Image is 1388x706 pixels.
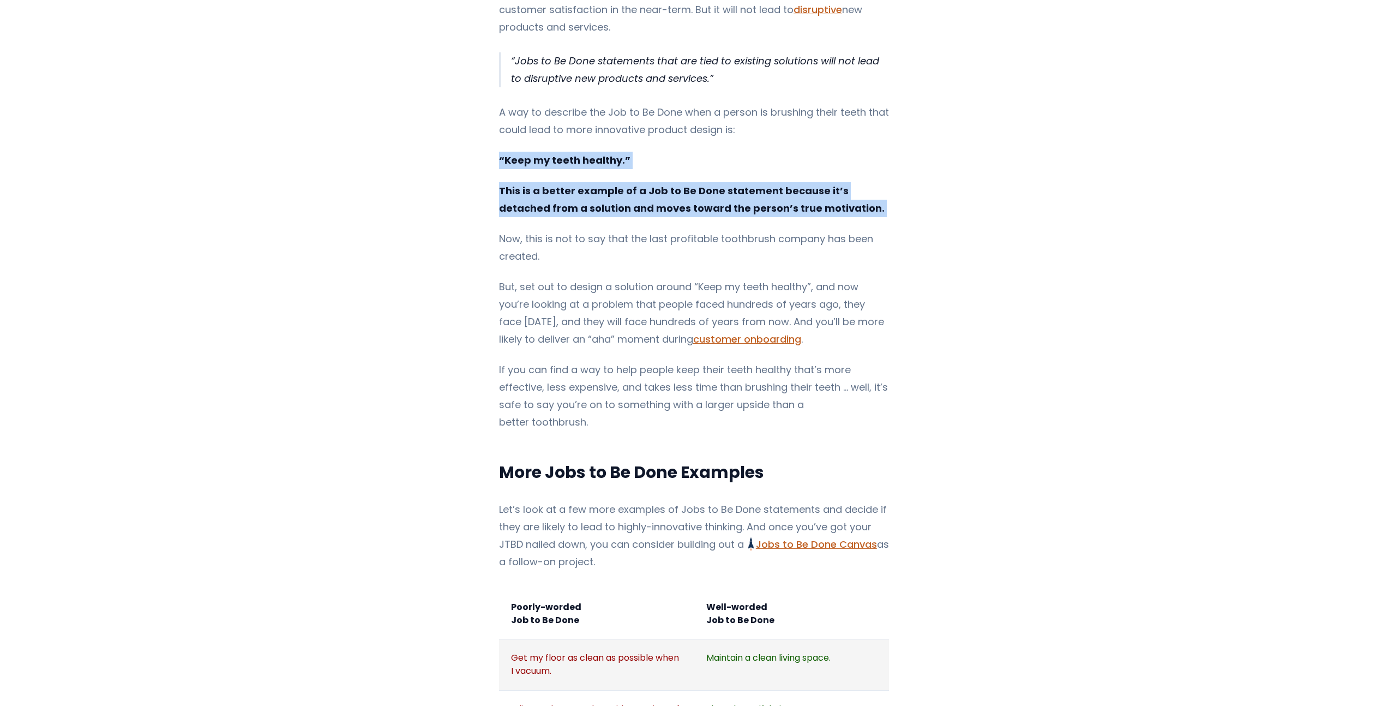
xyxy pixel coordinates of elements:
[499,639,694,691] td: Get my floor as clean as possible when I vacuum.
[748,537,877,551] a: Jobs to Be Done Canvas
[499,230,889,265] p: Now, this is not to say that the last profitable toothbrush company has been created.
[499,278,889,348] p: But, set out to design a solution around “Keep my teeth healthy”, and now you’re looking at a pro...
[694,639,890,691] td: Maintain a clean living space.
[511,52,889,87] p: Jobs to Be Done statements that are tied to existing solutions will not lead to disruptive new pr...
[499,462,889,483] h2: More Jobs to Be Done Examples
[794,3,842,16] a: disruptive
[499,184,885,215] strong: This is a better example of a Job to Be Done statement because it’s detached from a solution and ...
[499,104,889,139] p: A way to describe the Job to Be Done when a person is brushing their teeth that could lead to mor...
[511,601,581,626] strong: Poorly-worded Job to Be Done
[499,153,630,167] strong: “Keep my teeth healthy.”
[499,501,889,571] p: Let’s look at a few more examples of Jobs to Be Done statements and decide if they are likely to ...
[706,601,774,626] strong: Well-worded Job to Be Done
[499,361,889,431] p: If you can find a way to help people keep their teeth healthy that’s more effective, less expensi...
[693,332,801,346] a: customer onboarding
